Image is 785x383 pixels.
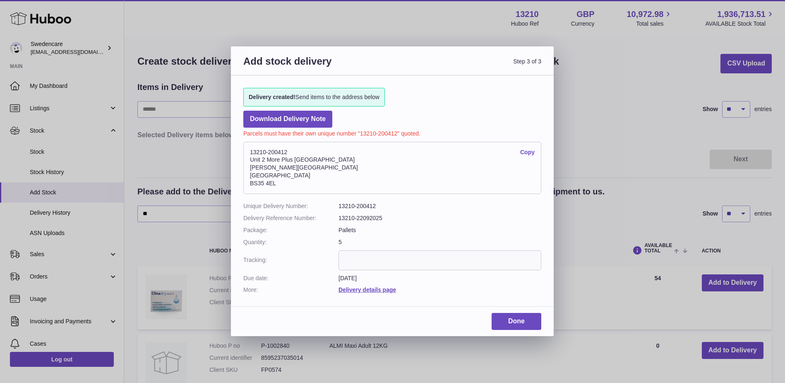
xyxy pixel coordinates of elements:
dt: Due date: [243,274,338,282]
a: Download Delivery Note [243,111,332,128]
a: Copy [520,148,535,156]
dt: Unique Delivery Number: [243,202,338,210]
span: Step 3 of 3 [392,55,541,78]
p: Parcels must have their own unique number "13210-200412" quoted. [243,128,541,138]
strong: Delivery created! [249,94,295,100]
dd: [DATE] [338,274,541,282]
a: Done [492,313,541,330]
dt: Tracking: [243,250,338,270]
dd: 13210-22092025 [338,214,541,222]
dt: Package: [243,226,338,234]
dt: Quantity: [243,238,338,246]
dt: Delivery Reference Number: [243,214,338,222]
address: 13210-200412 Unit 2 More Plus [GEOGRAPHIC_DATA] [PERSON_NAME][GEOGRAPHIC_DATA] [GEOGRAPHIC_DATA] ... [243,142,541,194]
a: Delivery details page [338,286,396,293]
dd: Pallets [338,226,541,234]
dt: More: [243,286,338,294]
h3: Add stock delivery [243,55,392,78]
span: Send items to the address below [249,93,379,101]
dd: 13210-200412 [338,202,541,210]
dd: 5 [338,238,541,246]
